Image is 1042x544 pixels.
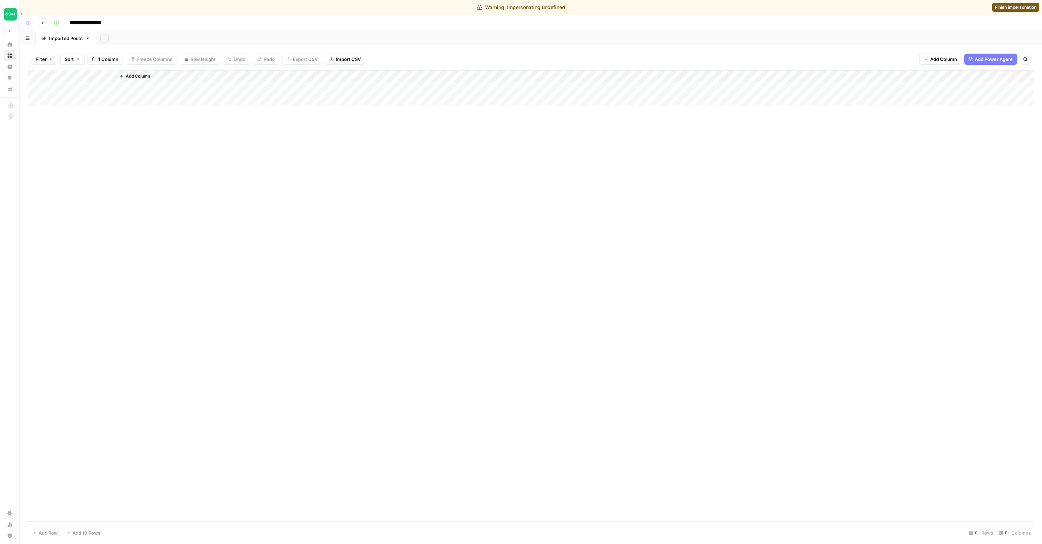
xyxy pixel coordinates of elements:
a: Opportunities [4,72,15,84]
span: Import CSV [336,56,361,63]
span: Finish impersonation [995,4,1036,10]
span: Filter [36,56,47,63]
a: Settings [4,508,15,519]
span: Export CSV [293,56,318,63]
button: Import CSV [325,54,365,65]
div: Columns [996,527,1034,538]
a: Finish impersonation [992,3,1039,12]
a: Home [4,39,15,50]
span: Sort [65,56,74,63]
button: 1 Column [87,54,123,65]
span: Add Row [39,529,58,536]
button: Freeze Columns [126,54,177,65]
button: Add Power Agent [964,54,1017,65]
button: Help + Support [4,530,15,541]
button: Add 10 Rows [62,527,104,538]
a: Usage [4,519,15,530]
span: Redo [264,56,275,63]
button: Export CSV [282,54,322,65]
div: Rows [966,527,996,538]
div: Warning! Impersonating undefined [477,4,565,11]
a: Imported Posts [36,31,96,45]
span: 1 Column [98,56,118,63]
span: Undo [234,56,246,63]
a: Insights [4,61,15,72]
button: Add Column [919,54,962,65]
a: Your Data [4,84,15,95]
span: Freeze Columns [137,56,172,63]
button: Add Row [28,527,62,538]
button: Filter [31,54,57,65]
button: Workspace: Chime [4,6,15,23]
span: Add 10 Rows [72,529,100,536]
button: Add Column [117,72,153,81]
button: Row Height [180,54,220,65]
img: Chime Logo [4,8,17,21]
button: Sort [60,54,85,65]
span: Add Column [126,73,150,79]
button: Redo [253,54,279,65]
span: Add Column [930,56,957,63]
a: Browse [4,50,15,61]
span: Add Power Agent [975,56,1013,63]
div: Imported Posts [49,35,83,42]
button: Undo [223,54,250,65]
span: Row Height [190,56,216,63]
